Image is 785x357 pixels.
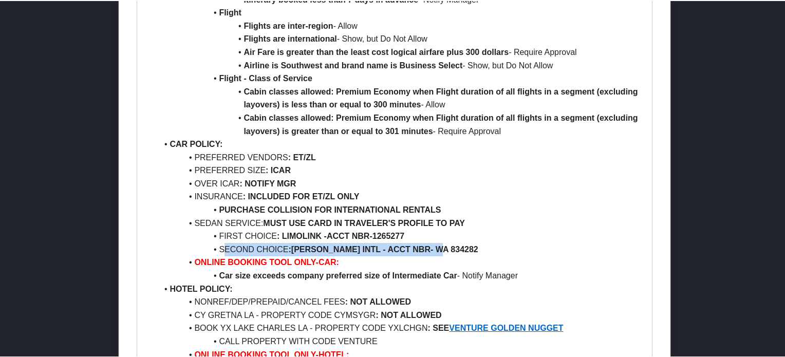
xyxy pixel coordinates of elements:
strong: PURCHASE COLLISION FOR INTERNATIONAL RENTALS [219,204,441,213]
li: - Notify Manager [157,268,644,281]
strong: : ICAR [266,165,291,174]
strong: : NOT ALLOWED [376,310,441,318]
strong: : NOT ALLOWED [345,296,411,305]
li: BOOK YX LAKE CHARLES LA - PROPERTY CODE YXLCHGN [157,321,644,334]
li: NONREF/DEP/PREPAID/CANCEL FEES [157,294,644,308]
strong: : [289,244,291,253]
strong: ACCT NBR-1265277 [327,231,404,239]
li: - Allow [157,18,644,32]
span: SECOND CHOICE [219,244,288,253]
strong: MUST USE CARD IN TRAVELER'S PROFILE TO PAY [263,218,465,227]
li: OVER ICAR [157,176,644,190]
strong: : LIMOLINK - [277,231,327,239]
strong: Flight - Class of Service [219,73,312,82]
strong: ET/ZL [293,152,315,161]
strong: Car size exceeds company preferred size of Intermediate Car [219,270,457,279]
strong: : NOTIFY MGR [239,178,296,187]
strong: INCLUDED FOR ET/ZL ONLY [248,191,359,200]
strong: Airline is Southwest and brand name is Business Select [244,60,462,69]
li: - Require Approval [157,45,644,58]
strong: [PERSON_NAME] INTL - ACCT NBR- WA 834282 [291,244,478,253]
span: SEDAN SERVICE: [194,218,263,227]
li: CY GRETNA LA - PROPERTY CODE CYMSYGR [157,308,644,321]
strong: : [288,152,291,161]
strong: HOTEL POLICY: [170,284,232,292]
strong: : SEE [427,323,449,331]
li: - Require Approval [157,110,644,137]
strong: Cabin classes allowed: Premium Economy when Flight duration of all flights in a segment (excludin... [244,86,640,108]
strong: Flight [219,7,241,16]
span: FIRST CHOICE [219,231,277,239]
strong: Air Fare is greater than the least cost logical airfare plus 300 dollars [244,47,509,55]
li: - Allow [157,84,644,110]
strong: ONLINE BOOKING TOOL ONLY-CAR: [194,257,339,266]
li: PREFERRED VENDORS [157,150,644,163]
a: VENTURE GOLDEN NUGGET [449,323,563,331]
li: PREFERRED SIZE [157,163,644,176]
li: - Show, but Do Not Allow [157,31,644,45]
strong: Cabin classes allowed: Premium Economy when Flight duration of all flights in a segment (excludin... [244,112,640,135]
li: - Show, but Do Not Allow [157,58,644,71]
strong: CAR POLICY: [170,139,222,147]
li: CALL PROPERTY WITH CODE VENTURE [157,334,644,347]
strong: : [243,191,246,200]
strong: Flights are international [244,33,337,42]
li: INSURANCE [157,189,644,202]
strong: Flights are inter-region [244,21,333,29]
